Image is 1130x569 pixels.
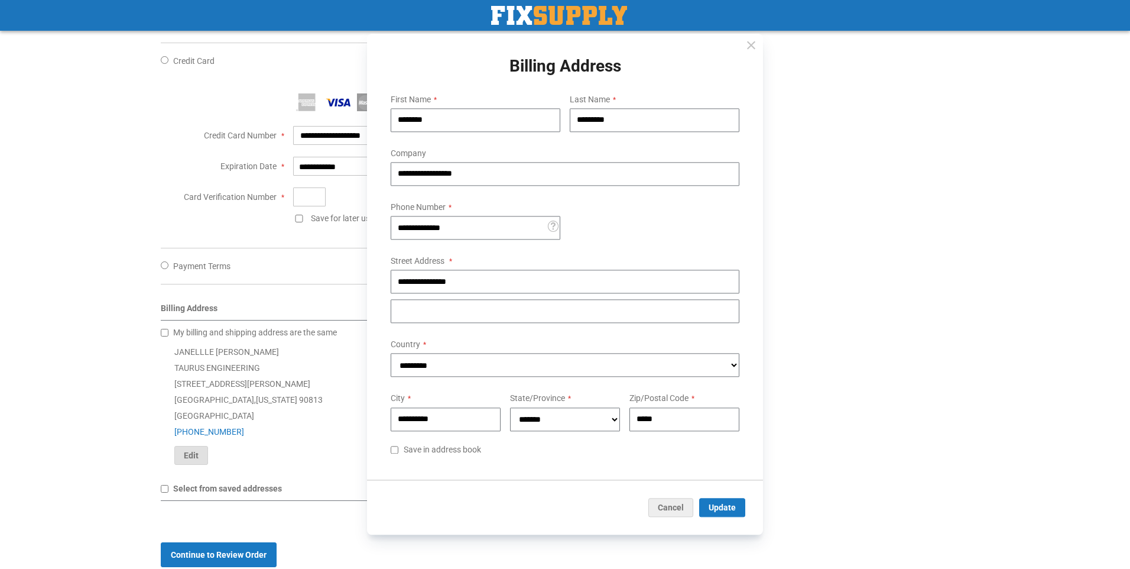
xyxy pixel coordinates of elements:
img: American Express [293,93,320,111]
span: My billing and shipping address are the same [173,328,337,337]
span: Payment Terms [173,261,230,271]
span: Zip/Postal Code [629,394,689,403]
span: City [391,394,405,403]
span: First Name [391,95,431,104]
span: Street Address [391,256,444,266]
span: Card Verification Number [184,192,277,202]
span: Phone Number [391,202,446,212]
span: Save in address book [404,445,481,454]
div: JANELLLE [PERSON_NAME] TAURUS ENGINEERING [STREET_ADDRESS][PERSON_NAME] [GEOGRAPHIC_DATA] , 90813... [161,344,674,465]
span: Expiration Date [220,161,277,171]
span: Save for later use. [311,214,376,223]
span: Last Name [570,95,610,104]
span: Country [391,340,420,350]
button: Update [699,499,745,518]
span: Credit Card [173,56,215,66]
img: MasterCard [357,93,384,111]
img: Visa [325,93,352,111]
a: [PHONE_NUMBER] [174,427,244,437]
span: Cancel [658,503,684,513]
button: Edit [174,446,208,465]
div: Billing Address [161,302,674,321]
span: Company [391,148,426,158]
img: Fix Industrial Supply [491,6,627,25]
h1: Billing Address [381,57,749,76]
span: Update [709,503,736,513]
button: Cancel [648,499,693,518]
span: Continue to Review Order [171,550,267,560]
span: Credit Card Number [204,131,277,140]
span: Edit [184,451,199,460]
button: Continue to Review Order [161,542,277,567]
span: [US_STATE] [256,395,297,405]
a: store logo [491,6,627,25]
span: Select from saved addresses [173,484,282,493]
span: State/Province [510,394,565,403]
